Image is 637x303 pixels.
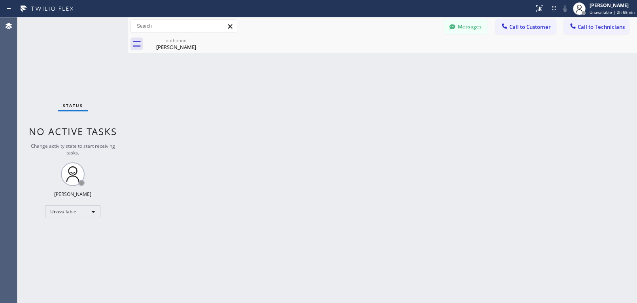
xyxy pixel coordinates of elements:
div: outbound [146,38,206,43]
span: Unavailable | 2h 55min [590,9,635,15]
span: Status [63,103,83,108]
div: [PERSON_NAME] [54,191,91,198]
button: Call to Customer [495,19,556,34]
span: Call to Technicians [578,23,625,30]
input: Search [131,20,237,32]
span: No active tasks [29,125,117,138]
button: Messages [444,19,488,34]
button: Mute [560,3,571,14]
span: Call to Customer [509,23,551,30]
div: [PERSON_NAME] [590,2,635,9]
div: Unavailable [45,205,100,218]
div: Matt Knutson [146,35,206,53]
span: Change activity state to start receiving tasks. [31,143,115,156]
div: [PERSON_NAME] [146,43,206,51]
button: Call to Technicians [564,19,629,34]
